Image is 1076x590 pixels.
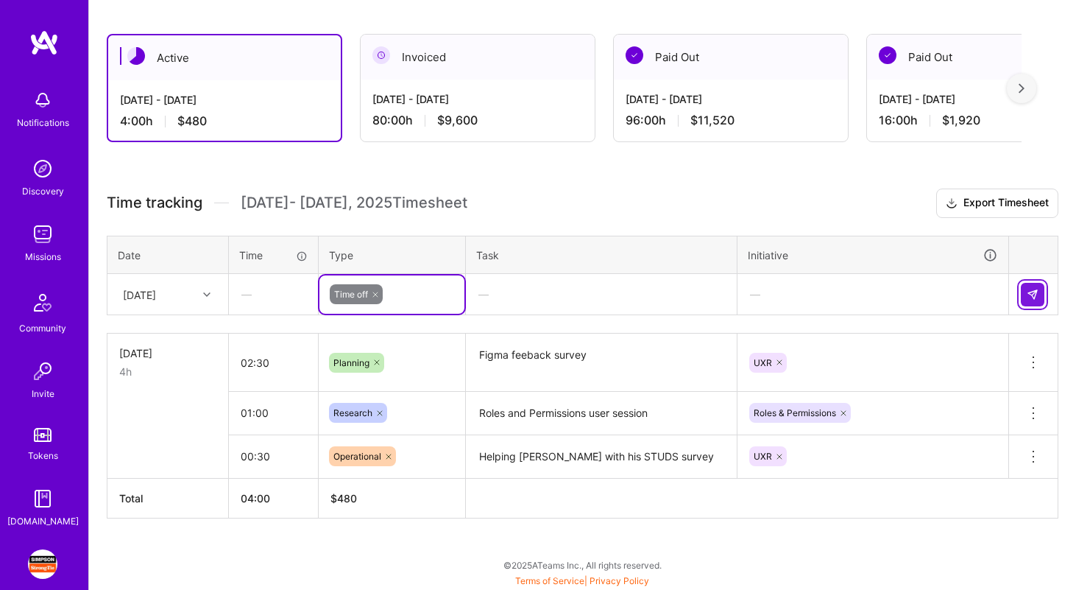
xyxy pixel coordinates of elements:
div: Time [239,247,308,263]
div: — [467,275,736,314]
th: Type [319,236,466,274]
div: [DATE] - [DATE] [372,91,583,107]
div: © 2025 ATeams Inc., All rights reserved. [88,547,1076,583]
img: discovery [28,154,57,183]
span: $1,920 [942,113,980,128]
div: [DATE] [123,287,156,302]
div: [DATE] - [DATE] [120,92,329,108]
th: 04:00 [229,478,319,518]
div: Invite [32,386,54,401]
div: Invoiced [361,35,595,80]
th: Date [107,236,229,274]
img: guide book [28,484,57,513]
div: 4:00 h [120,113,329,129]
div: [DATE] [119,345,216,361]
img: Simpson Strong-Tie: General Design [28,549,57,579]
span: $11,520 [690,113,735,128]
input: HH:MM [229,437,318,476]
textarea: Helping [PERSON_NAME] with his STUDS survey [467,437,735,477]
span: $480 [177,113,207,129]
img: Invoiced [372,46,390,64]
span: $ 480 [330,492,357,505]
img: Submit [1027,289,1038,301]
div: Active [108,35,341,80]
div: null [1021,283,1046,306]
div: — [738,275,1008,314]
div: Initiative [748,247,998,264]
input: HH:MM [229,343,318,382]
span: Roles & Permissions [754,407,836,418]
img: tokens [34,428,52,442]
a: Terms of Service [515,575,584,586]
div: Tokens [28,448,58,463]
img: teamwork [28,220,57,249]
div: Paid Out [614,35,848,80]
img: Active [127,47,145,65]
span: [DATE] - [DATE] , 2025 Timesheet [241,194,467,212]
th: Total [107,478,229,518]
span: Time tracking [107,194,202,212]
span: UXR [754,451,772,462]
a: Simpson Strong-Tie: General Design [24,549,61,579]
img: Invite [28,357,57,386]
div: 80:00 h [372,113,583,128]
span: Research [333,407,372,418]
i: icon Download [946,196,958,211]
div: Discovery [22,183,64,199]
img: Community [25,285,60,320]
a: Privacy Policy [590,575,649,586]
div: 96:00 h [626,113,836,128]
span: Planning [333,357,369,368]
span: Operational [333,451,381,462]
img: bell [28,85,57,115]
th: Task [466,236,737,274]
img: Paid Out [626,46,643,64]
span: Time off [334,289,368,300]
div: Notifications [17,115,69,130]
span: | [515,575,649,586]
img: Paid Out [879,46,896,64]
img: logo [29,29,59,56]
div: [DOMAIN_NAME] [7,513,79,529]
div: — [230,275,317,314]
textarea: Roles and Permissions user session [467,393,735,434]
div: [DATE] - [DATE] [626,91,836,107]
div: 4h [119,364,216,379]
button: Export Timesheet [936,189,1058,218]
i: icon Chevron [203,291,210,298]
input: HH:MM [229,393,318,432]
div: Community [19,320,66,336]
img: right [1019,83,1024,94]
span: $9,600 [437,113,478,128]
textarea: Figma feeback survey [467,335,735,390]
div: Missions [25,249,61,264]
span: UXR [754,357,772,368]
